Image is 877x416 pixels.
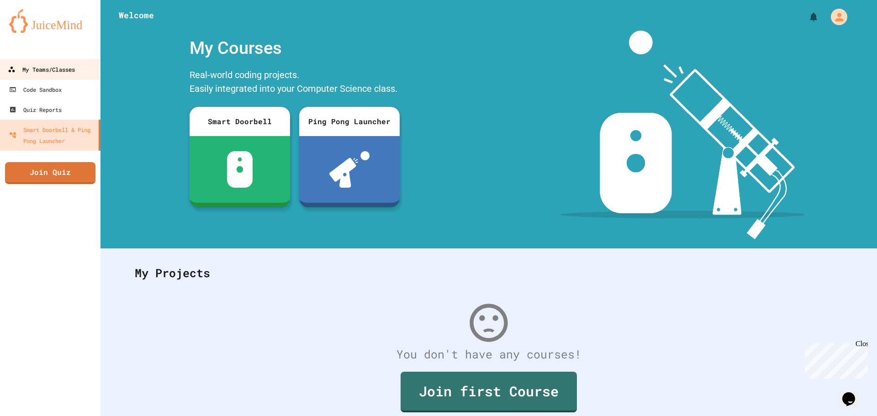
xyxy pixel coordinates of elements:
[9,9,91,33] img: logo-orange.svg
[839,379,868,407] iframe: chat widget
[227,151,253,188] img: sdb-white.svg
[560,31,805,239] img: banner-image-my-projects.png
[190,107,290,136] div: Smart Doorbell
[5,162,95,184] a: Join Quiz
[4,4,63,58] div: Chat with us now!Close
[185,66,404,100] div: Real-world coding projects. Easily integrated into your Computer Science class.
[9,84,62,95] div: Code Sandbox
[185,31,404,66] div: My Courses
[126,346,852,363] div: You don't have any courses!
[329,151,370,188] img: ppl-with-ball.png
[8,64,75,75] div: My Teams/Classes
[126,255,852,291] div: My Projects
[9,104,62,115] div: Quiz Reports
[9,124,95,146] div: Smart Doorbell & Ping Pong Launcher
[801,340,868,379] iframe: chat widget
[791,9,821,25] div: My Notifications
[821,6,850,27] div: My Account
[401,372,577,412] a: Join first Course
[299,107,400,136] div: Ping Pong Launcher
